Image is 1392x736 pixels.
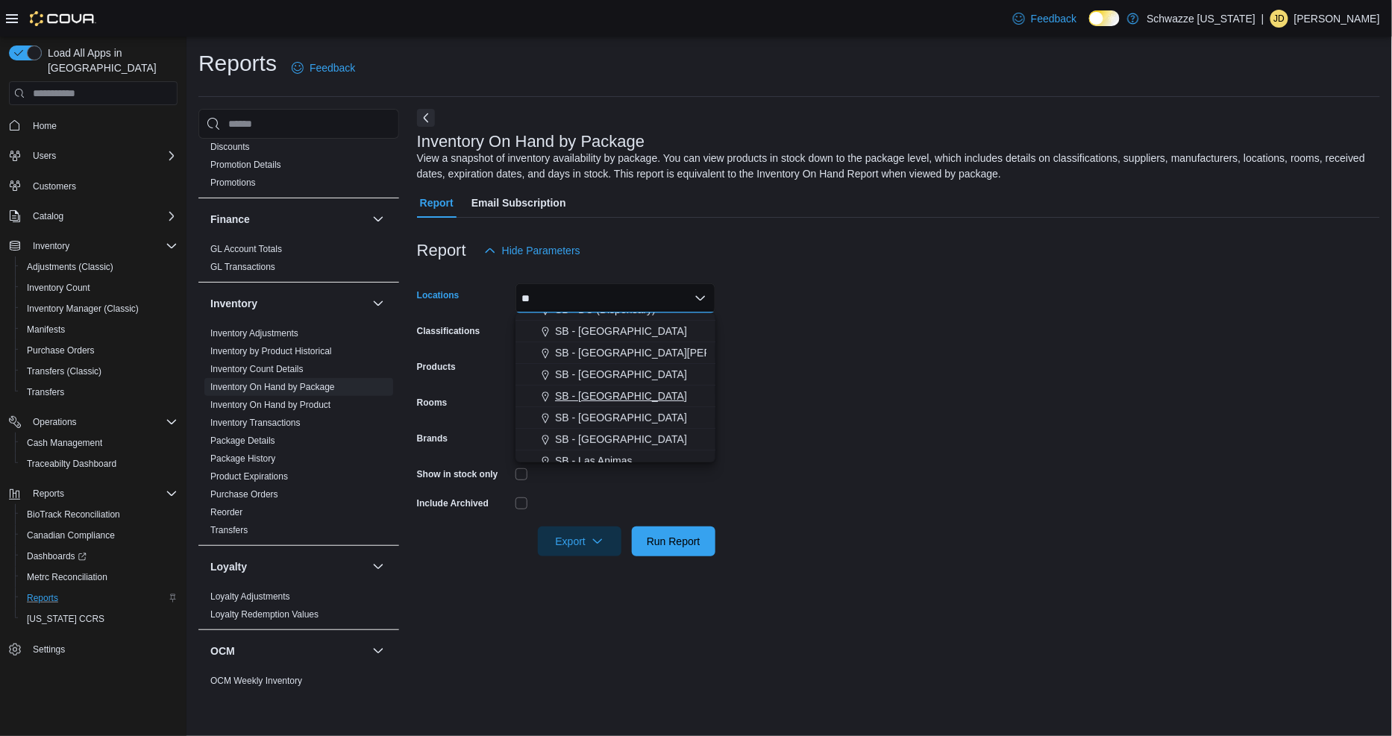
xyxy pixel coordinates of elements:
[369,642,387,660] button: OCM
[3,206,184,227] button: Catalog
[15,567,184,588] button: Metrc Reconciliation
[515,321,715,342] button: SB - [GEOGRAPHIC_DATA]
[417,361,456,373] label: Products
[15,298,184,319] button: Inventory Manager (Classic)
[15,546,184,567] a: Dashboards
[632,526,715,556] button: Run Report
[27,207,69,225] button: Catalog
[15,319,184,340] button: Manifests
[515,407,715,429] button: SB - [GEOGRAPHIC_DATA]
[210,363,304,375] span: Inventory Count Details
[210,507,242,518] a: Reorder
[210,262,275,272] a: GL Transactions
[369,295,387,312] button: Inventory
[3,638,184,660] button: Settings
[210,591,290,602] a: Loyalty Adjustments
[210,489,278,500] a: Purchase Orders
[21,610,110,628] a: [US_STATE] CCRS
[210,675,302,687] span: OCM Weekly Inventory
[21,547,93,565] a: Dashboards
[210,212,366,227] button: Finance
[198,324,399,545] div: Inventory
[210,676,302,686] a: OCM Weekly Inventory
[21,526,178,544] span: Canadian Compliance
[417,133,645,151] h3: Inventory On Hand by Package
[417,242,466,260] h3: Report
[417,325,480,337] label: Classifications
[555,453,633,468] span: SB - Las Animas
[210,141,250,153] span: Discounts
[21,362,107,380] a: Transfers (Classic)
[3,236,184,257] button: Inventory
[21,321,71,339] a: Manifests
[27,571,107,583] span: Metrc Reconciliation
[1270,10,1288,28] div: Jonathan Dumont
[21,258,178,276] span: Adjustments (Classic)
[310,60,355,75] span: Feedback
[515,386,715,407] button: SB - [GEOGRAPHIC_DATA]
[417,468,498,480] label: Show in stock only
[417,433,448,444] label: Brands
[21,610,178,628] span: Washington CCRS
[21,455,122,473] a: Traceabilty Dashboard
[27,641,71,658] a: Settings
[695,292,706,304] button: Close list of options
[30,11,96,26] img: Cova
[210,296,366,311] button: Inventory
[15,257,184,277] button: Adjustments (Classic)
[27,282,90,294] span: Inventory Count
[198,138,399,198] div: Discounts & Promotions
[27,177,178,195] span: Customers
[3,114,184,136] button: Home
[21,589,178,607] span: Reports
[515,342,715,364] button: SB - [GEOGRAPHIC_DATA][PERSON_NAME]
[210,244,282,254] a: GL Account Totals
[210,435,275,447] span: Package Details
[555,389,687,403] span: SB - [GEOGRAPHIC_DATA]
[210,400,330,410] a: Inventory On Hand by Product
[15,433,184,453] button: Cash Management
[33,180,76,192] span: Customers
[210,609,319,620] a: Loyalty Redemption Values
[471,188,566,218] span: Email Subscription
[27,592,58,604] span: Reports
[210,296,257,311] h3: Inventory
[647,534,700,549] span: Run Report
[27,386,64,398] span: Transfers
[33,150,56,162] span: Users
[27,458,116,470] span: Traceabilty Dashboard
[15,382,184,403] button: Transfers
[555,410,687,425] span: SB - [GEOGRAPHIC_DATA]
[210,418,301,428] a: Inventory Transactions
[3,483,184,504] button: Reports
[21,547,178,565] span: Dashboards
[210,559,366,574] button: Loyalty
[210,608,319,620] span: Loyalty Redemption Values
[369,558,387,576] button: Loyalty
[198,588,399,629] div: Loyalty
[210,399,330,411] span: Inventory On Hand by Product
[21,526,121,544] a: Canadian Compliance
[515,450,715,472] button: SB - Las Animas
[21,279,96,297] a: Inventory Count
[420,188,454,218] span: Report
[21,568,178,586] span: Metrc Reconciliation
[21,321,178,339] span: Manifests
[27,237,75,255] button: Inventory
[27,147,178,165] span: Users
[210,261,275,273] span: GL Transactions
[33,644,65,655] span: Settings
[286,53,361,83] a: Feedback
[210,471,288,482] a: Product Expirations
[21,455,178,473] span: Traceabilty Dashboard
[21,568,113,586] a: Metrc Reconciliation
[27,485,70,503] button: Reports
[21,342,101,359] a: Purchase Orders
[21,589,64,607] a: Reports
[210,382,335,392] a: Inventory On Hand by Package
[417,109,435,127] button: Next
[369,210,387,228] button: Finance
[210,453,275,465] span: Package History
[33,120,57,132] span: Home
